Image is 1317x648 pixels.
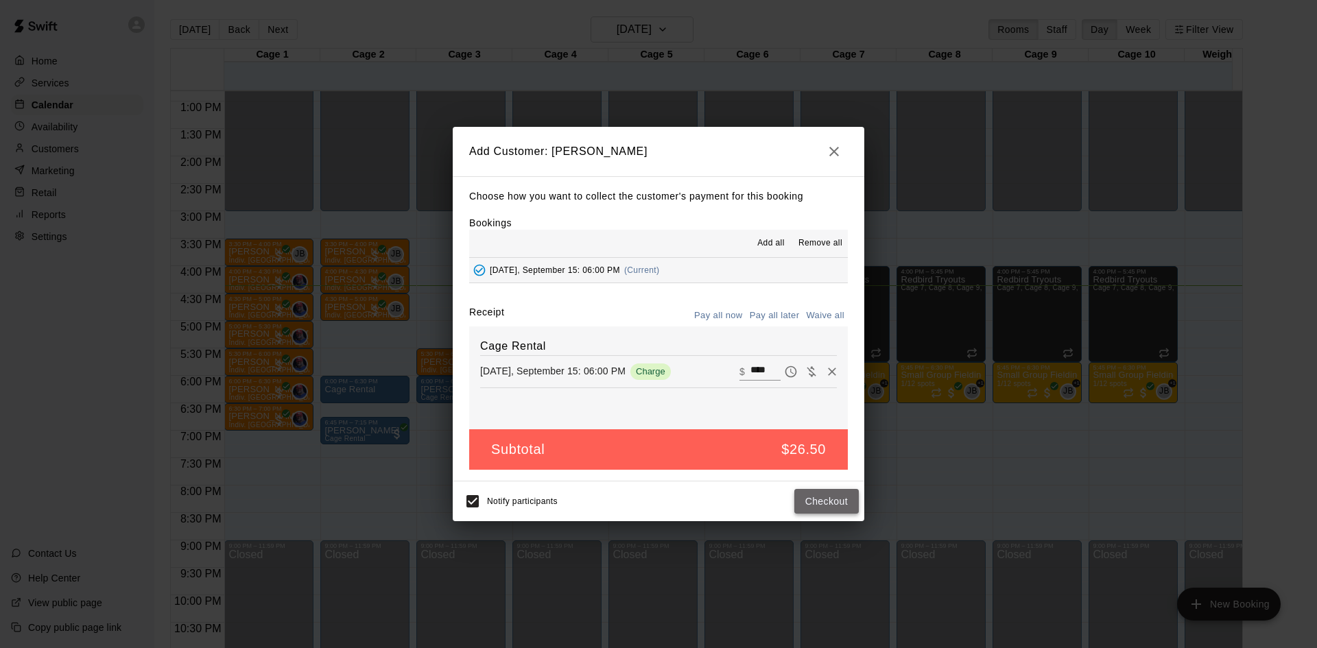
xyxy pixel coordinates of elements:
[749,232,793,254] button: Add all
[469,188,848,205] p: Choose how you want to collect the customer's payment for this booking
[691,305,746,326] button: Pay all now
[630,366,671,376] span: Charge
[469,305,504,326] label: Receipt
[801,365,822,376] span: Waive payment
[822,361,842,382] button: Remove
[480,364,626,378] p: [DATE], September 15: 06:00 PM
[739,365,745,379] p: $
[798,237,842,250] span: Remove all
[469,217,512,228] label: Bookings
[781,365,801,376] span: Pay later
[781,440,826,459] h5: $26.50
[746,305,803,326] button: Pay all later
[794,489,859,514] button: Checkout
[469,258,848,283] button: Added - Collect Payment[DATE], September 15: 06:00 PM(Current)
[453,127,864,176] h2: Add Customer: [PERSON_NAME]
[793,232,848,254] button: Remove all
[480,337,837,355] h6: Cage Rental
[624,265,660,275] span: (Current)
[803,305,848,326] button: Waive all
[469,260,490,280] button: Added - Collect Payment
[490,265,620,275] span: [DATE], September 15: 06:00 PM
[487,496,558,506] span: Notify participants
[757,237,785,250] span: Add all
[491,440,545,459] h5: Subtotal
